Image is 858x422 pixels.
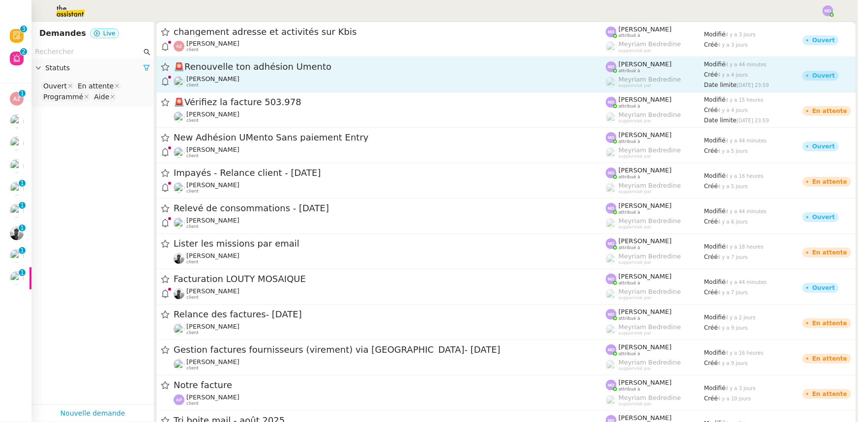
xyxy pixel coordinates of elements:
img: svg [10,92,24,106]
span: attribué à [619,33,640,38]
span: il y a 44 minutes [726,209,767,214]
nz-badge-sup: 1 [19,202,26,209]
div: Ouvert [812,73,835,79]
span: Meyriam Bedredine [619,182,681,189]
span: attribué à [619,210,640,215]
span: Créé [704,71,718,78]
span: [PERSON_NAME] [619,96,672,103]
div: Ouvert [812,214,835,220]
img: users%2F9mvJqJUvllffspLsQzytnd0Nt4c2%2Favatar%2F82da88e3-d90d-4e39-b37d-dcb7941179ae [174,112,184,122]
div: En attente [812,250,847,255]
p: 3 [22,26,26,34]
app-user-label: attribué à [606,202,704,215]
span: il y a 3 jours [726,386,756,391]
img: ee3399b4-027e-46f8-8bb8-fca30cb6f74c [174,253,184,264]
span: [PERSON_NAME] [186,217,239,224]
span: attribué à [619,245,640,251]
span: [PERSON_NAME] [619,167,672,174]
span: Meyriam Bedredine [619,217,681,225]
span: Modifié [704,243,726,250]
span: attribué à [619,104,640,109]
nz-badge-sup: 1 [19,180,26,187]
img: svg [606,132,617,143]
app-user-label: suppervisé par [606,76,704,88]
app-user-label: attribué à [606,308,704,321]
div: Statuts [31,58,154,78]
app-user-label: attribué à [606,60,704,73]
img: svg [606,168,617,178]
span: il y a 2 jours [726,315,756,320]
span: [PERSON_NAME] [619,343,672,351]
img: users%2FHIWaaSoTa5U8ssS5t403NQMyZZE3%2Favatar%2Fa4be050e-05fa-4f28-bbe7-e7e8e4788720 [174,218,184,228]
span: [PERSON_NAME] [619,237,672,245]
img: ee3399b4-027e-46f8-8bb8-fca30cb6f74c [10,226,24,240]
app-user-label: suppervisé par [606,253,704,265]
span: Créé [704,41,718,48]
nz-badge-sup: 1 [19,247,26,254]
nz-badge-sup: 1 [19,225,26,231]
span: Créé [704,183,718,190]
input: Rechercher [35,46,142,57]
p: 2 [22,48,26,57]
span: [PERSON_NAME] [619,26,672,33]
span: suppervisé par [619,48,651,54]
span: [PERSON_NAME] [186,75,239,83]
app-user-label: suppervisé par [606,394,704,407]
span: attribué à [619,387,640,392]
p: 1 [20,269,24,278]
app-user-label: suppervisé par [606,111,704,124]
span: Modifié [704,137,726,144]
app-user-label: attribué à [606,131,704,144]
span: [DATE] 23:59 [737,83,769,88]
app-user-detailed-label: client [174,252,606,265]
span: il y a 16 heures [726,350,764,356]
nz-badge-sup: 3 [20,26,27,32]
span: suppervisé par [619,295,651,301]
span: [DATE] 23:59 [737,118,769,123]
span: Modifié [704,279,726,285]
span: client [186,366,199,371]
img: users%2FaellJyylmXSg4jqeVbanehhyYJm1%2Favatar%2Fprofile-pic%20(4).png [606,253,617,264]
span: il y a 7 jours [718,290,748,295]
span: [PERSON_NAME] [619,273,672,280]
span: Renouvelle ton adhésion Umento [174,62,606,71]
app-user-detailed-label: client [174,358,606,371]
span: attribué à [619,316,640,321]
span: client [186,47,199,53]
div: Ouvert [43,82,67,90]
img: users%2FDBF5gIzOT6MfpzgDQC7eMkIK8iA3%2Favatar%2Fd943ca6c-06ba-4e73-906b-d60e05e423d3 [174,76,184,87]
span: attribué à [619,351,640,357]
img: users%2FDBF5gIzOT6MfpzgDQC7eMkIK8iA3%2Favatar%2Fd943ca6c-06ba-4e73-906b-d60e05e423d3 [174,147,184,158]
span: client [186,189,199,194]
span: Créé [704,218,718,225]
div: En attente [812,179,847,185]
span: [PERSON_NAME] [186,181,239,189]
span: Meyriam Bedredine [619,40,681,48]
img: users%2FaellJyylmXSg4jqeVbanehhyYJm1%2Favatar%2Fprofile-pic%20(4).png [606,324,617,335]
img: svg [606,344,617,355]
span: Impayés - Relance client - [DATE] [174,169,606,177]
p: 1 [20,247,24,256]
nz-badge-sup: 2 [20,48,27,55]
span: Modifié [704,172,726,179]
span: client [186,224,199,229]
img: users%2FaellJyylmXSg4jqeVbanehhyYJm1%2Favatar%2Fprofile-pic%20(4).png [606,395,617,406]
app-user-label: suppervisé par [606,217,704,230]
img: users%2FHIWaaSoTa5U8ssS5t403NQMyZZE3%2Favatar%2Fa4be050e-05fa-4f28-bbe7-e7e8e4788720 [10,204,24,218]
p: 1 [20,202,24,211]
app-user-detailed-label: client [174,40,606,53]
img: users%2FaellJyylmXSg4jqeVbanehhyYJm1%2Favatar%2Fprofile-pic%20(4).png [606,289,617,300]
nz-badge-sup: 1 [19,269,26,276]
span: Vérifiez la facture 503.978 [174,98,606,107]
img: svg [606,238,617,249]
app-user-label: suppervisé par [606,40,704,53]
span: il y a 44 minutes [726,62,767,67]
span: Lister les missions par email [174,239,606,248]
span: Modifié [704,208,726,215]
span: Modifié [704,385,726,392]
span: client [186,295,199,300]
img: users%2FUWPTPKITw0gpiMilXqRXG5g9gXH3%2Favatar%2F405ab820-17f5-49fd-8f81-080694535f4d [10,159,24,173]
img: ee3399b4-027e-46f8-8bb8-fca30cb6f74c [174,288,184,299]
span: client [186,153,199,159]
nz-select-item: Ouvert [41,81,74,91]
